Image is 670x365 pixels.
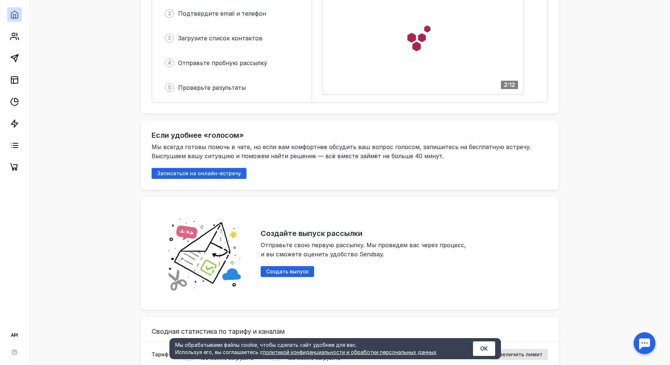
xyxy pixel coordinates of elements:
[152,351,173,358] span: Тариф F
[178,59,267,67] span: Отправьте пробную рассылку
[501,81,518,89] div: 2:12
[157,171,241,177] span: Записаться на онлайн-встречу
[261,229,362,238] h2: Создайте выпуск рассылки
[266,269,309,275] span: Создать выпуск
[261,266,314,277] button: Создать выпуск
[497,352,542,358] span: Увеличить лимит
[168,84,171,91] span: 5
[152,328,548,335] h3: Сводная статистика по тарифу и каналам
[168,59,171,67] span: 4
[152,168,246,179] button: Записаться на онлайн-встречу
[168,10,171,17] span: 2
[261,241,468,258] span: Отправьте свою первую рассылку. Мы проведем вас через процесс, и вы сможете оценить удобство Send...
[473,341,495,356] button: ОК
[175,341,455,356] div: Мы обрабатываем файлы cookie, чтобы сделать сайт удобнее для вас. Используя его, вы соглашаетесь c
[178,84,246,91] span: Проверьте результаты
[152,131,244,140] h2: Если удобнее «голосом»
[491,349,548,360] button: Увеличить лимит
[168,35,171,42] span: 3
[159,208,250,299] img: abd19fe006828e56528c6cd305e49c57.png
[178,10,266,17] span: Подтвердите email и телефон
[263,349,437,355] a: политикой конфиденциальности и обработки персональных данных
[152,170,246,176] a: Записаться на онлайн-встречу
[152,143,533,160] span: Мы всегда готовы помочь в чате, но если вам комфортнее обсудить ваш вопрос голосом, запишитесь на...
[178,35,262,42] span: Загрузите список контактов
